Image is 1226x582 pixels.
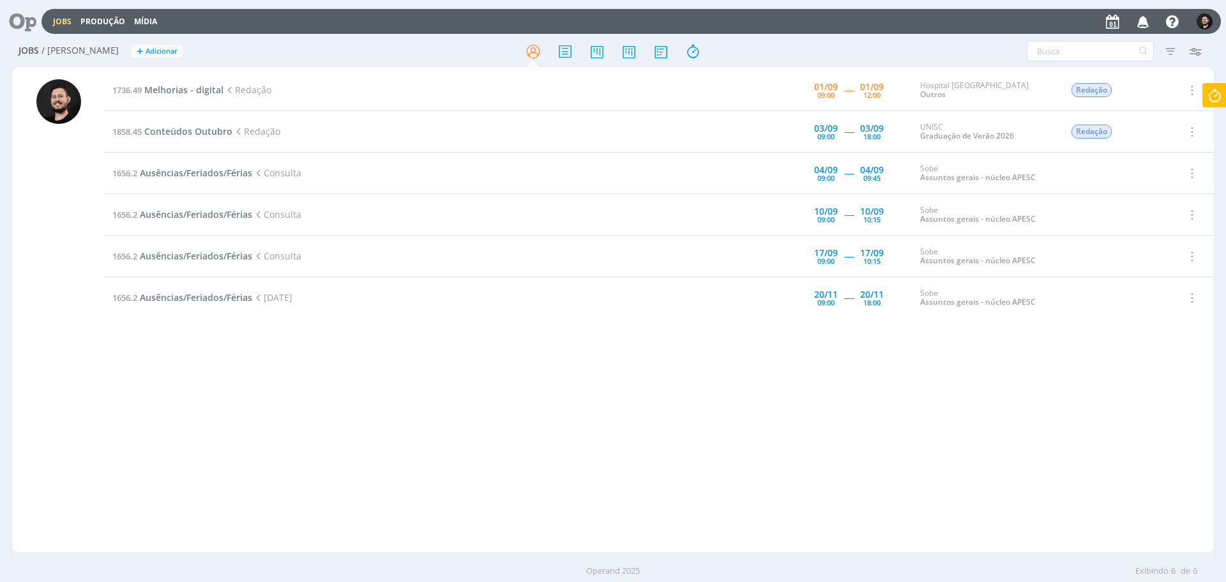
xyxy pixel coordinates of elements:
[814,124,838,133] div: 03/09
[140,208,252,220] span: Ausências/Feriados/Férias
[920,130,1014,141] a: Graduação de Verão 2026
[112,291,252,303] a: 1656.2Ausências/Feriados/Férias
[252,250,301,262] span: Consulta
[1181,565,1190,578] span: de
[817,257,835,264] div: 09:00
[1071,125,1112,139] span: Redação
[1196,10,1213,33] button: B
[252,291,292,303] span: [DATE]
[863,216,881,223] div: 10:15
[1027,41,1154,61] input: Busca
[860,82,884,91] div: 01/09
[53,16,72,27] a: Jobs
[860,290,884,299] div: 20/11
[860,165,884,174] div: 04/09
[817,91,835,98] div: 09:00
[1197,13,1213,29] img: B
[863,174,881,181] div: 09:45
[920,123,1052,141] div: UNISC
[920,247,1052,266] div: Sobe
[844,84,854,96] span: -----
[49,17,75,27] button: Jobs
[140,167,252,179] span: Ausências/Feriados/Férias
[112,209,137,220] span: 1656.2
[1071,83,1112,97] span: Redação
[920,296,1036,307] a: Assuntos gerais - núcleo APESC
[860,249,884,257] div: 17/09
[140,291,252,303] span: Ausências/Feriados/Férias
[814,165,838,174] div: 04/09
[140,250,252,262] span: Ausências/Feriados/Férias
[920,89,946,100] a: Outros
[1193,565,1197,578] span: 6
[144,84,223,96] span: Melhorias - digital
[920,213,1036,224] a: Assuntos gerais - núcleo APESC
[112,292,137,303] span: 1656.2
[1135,565,1169,578] span: Exibindo
[144,125,232,137] span: Conteúdos Outubro
[112,167,137,179] span: 1656.2
[920,172,1036,183] a: Assuntos gerais - núcleo APESC
[146,47,178,56] span: Adicionar
[130,17,161,27] button: Mídia
[112,125,232,137] a: 1858.45Conteúdos Outubro
[814,290,838,299] div: 20/11
[863,133,881,140] div: 18:00
[814,249,838,257] div: 17/09
[112,126,142,137] span: 1858.45
[112,250,137,262] span: 1656.2
[920,289,1052,307] div: Sobe
[844,291,854,303] span: -----
[112,250,252,262] a: 1656.2Ausências/Feriados/Férias
[252,167,301,179] span: Consulta
[817,174,835,181] div: 09:00
[817,216,835,223] div: 09:00
[112,208,252,220] a: 1656.2Ausências/Feriados/Férias
[42,45,119,56] span: / [PERSON_NAME]
[920,255,1036,266] a: Assuntos gerais - núcleo APESC
[232,125,280,137] span: Redação
[844,125,854,137] span: -----
[863,299,881,306] div: 18:00
[844,250,854,262] span: -----
[132,45,183,58] button: +Adicionar
[252,208,301,220] span: Consulta
[920,81,1052,100] div: Hospital [GEOGRAPHIC_DATA]
[814,82,838,91] div: 01/09
[1171,565,1176,578] span: 6
[112,84,223,96] a: 1736.49Melhorias - digital
[223,84,271,96] span: Redação
[844,208,854,220] span: -----
[920,164,1052,183] div: Sobe
[863,91,881,98] div: 12:00
[860,207,884,216] div: 10/09
[814,207,838,216] div: 10/09
[112,167,252,179] a: 1656.2Ausências/Feriados/Férias
[134,16,157,27] a: Mídia
[112,84,142,96] span: 1736.49
[860,124,884,133] div: 03/09
[19,45,39,56] span: Jobs
[920,206,1052,224] div: Sobe
[36,79,81,124] img: B
[863,257,881,264] div: 10:15
[817,299,835,306] div: 09:00
[137,45,143,58] span: +
[844,167,854,179] span: -----
[817,133,835,140] div: 09:00
[77,17,129,27] button: Produção
[80,16,125,27] a: Produção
